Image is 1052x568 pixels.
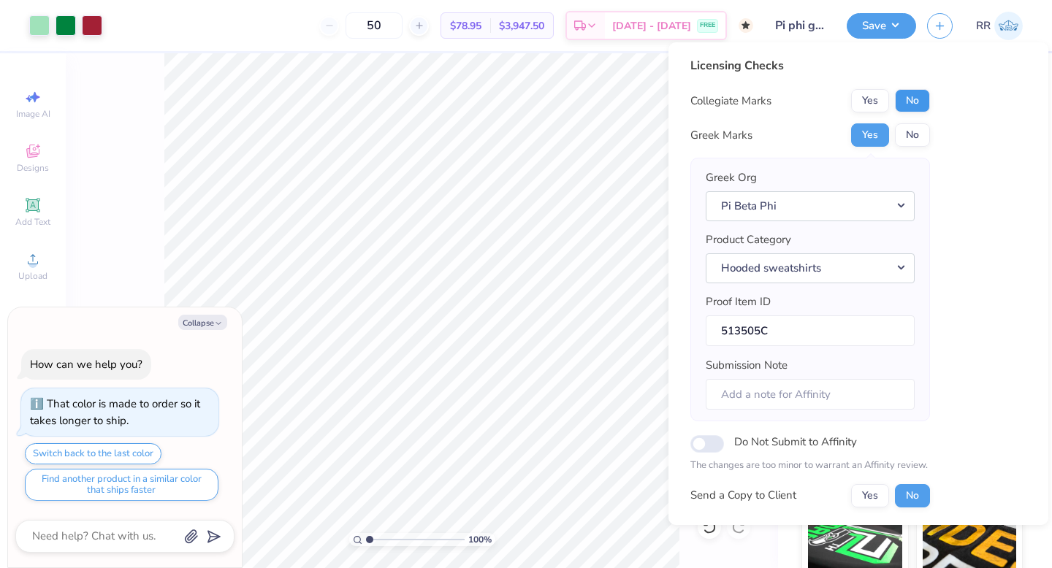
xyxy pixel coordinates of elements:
[706,357,788,374] label: Submission Note
[706,293,771,310] label: Proof Item ID
[346,12,403,39] input: – –
[450,18,481,34] span: $78.95
[690,127,752,144] div: Greek Marks
[706,379,915,410] input: Add a note for Affinity
[690,57,930,74] div: Licensing Checks
[764,11,836,40] input: Untitled Design
[17,162,49,174] span: Designs
[895,89,930,112] button: No
[25,469,218,501] button: Find another product in a similar color that ships faster
[706,191,915,221] button: Pi Beta Phi
[499,18,544,34] span: $3,947.50
[16,108,50,120] span: Image AI
[18,270,47,282] span: Upload
[851,484,889,507] button: Yes
[847,13,916,39] button: Save
[851,123,889,147] button: Yes
[468,533,492,546] span: 100 %
[25,443,161,464] button: Switch back to the last color
[30,357,142,372] div: How can we help you?
[178,315,227,330] button: Collapse
[30,396,200,428] div: That color is made to order so it takes longer to ship.
[690,458,930,473] p: The changes are too minor to warrant an Affinity review.
[734,432,857,451] label: Do Not Submit to Affinity
[994,12,1023,40] img: Rigil Kent Ricardo
[700,20,715,31] span: FREE
[706,169,757,186] label: Greek Org
[612,18,691,34] span: [DATE] - [DATE]
[690,93,771,110] div: Collegiate Marks
[15,216,50,228] span: Add Text
[895,484,930,507] button: No
[690,487,796,504] div: Send a Copy to Client
[895,123,930,147] button: No
[851,89,889,112] button: Yes
[706,231,791,248] label: Product Category
[706,253,915,283] button: Hooded sweatshirts
[976,12,1023,40] a: RR
[976,18,991,34] span: RR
